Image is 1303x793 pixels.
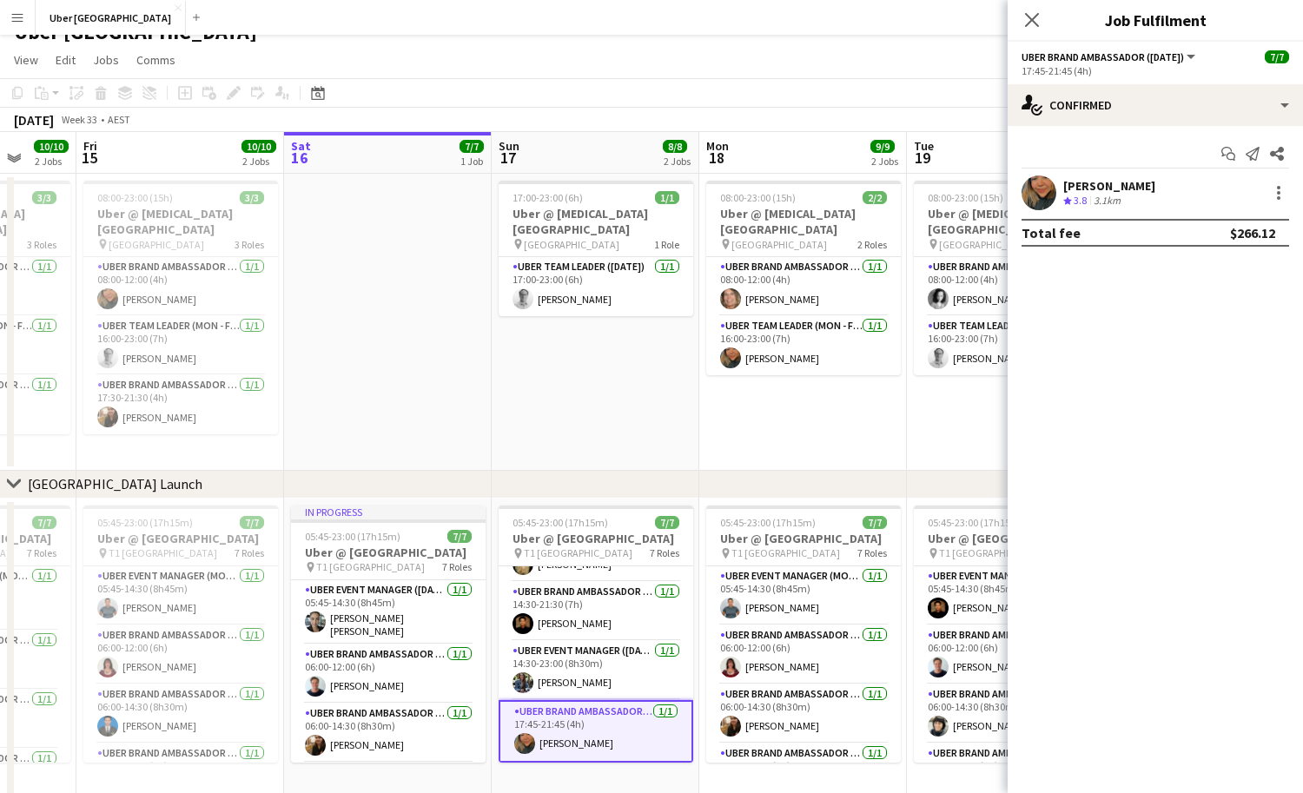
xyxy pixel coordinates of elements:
span: T1 [GEOGRAPHIC_DATA] [524,546,632,559]
div: Total fee [1022,224,1081,241]
span: Comms [136,52,175,68]
span: Sat [291,138,311,154]
app-card-role: UBER Brand Ambassador ([PERSON_NAME])1/106:00-12:00 (6h)[PERSON_NAME] [83,625,278,684]
span: 2/2 [863,191,887,204]
app-card-role: UBER Event Manager (Mon - Fri)1/105:45-14:30 (8h45m)[PERSON_NAME] [706,566,901,625]
span: 16 [288,148,311,168]
app-card-role: Uber Team Leader ([DATE])1/117:00-23:00 (6h)[PERSON_NAME] [499,257,693,316]
h3: Uber @ [MEDICAL_DATA][GEOGRAPHIC_DATA] [914,206,1108,237]
div: In progress05:45-23:00 (17h15m)7/7Uber @ [GEOGRAPHIC_DATA] T1 [GEOGRAPHIC_DATA]7 RolesUBER Event ... [291,506,486,763]
span: 3/3 [240,191,264,204]
span: 17:00-23:00 (6h) [513,191,583,204]
span: UBER Brand Ambassador (Sunday) [1022,50,1184,63]
div: 2 Jobs [664,155,691,168]
span: 7 Roles [857,546,887,559]
span: View [14,52,38,68]
span: 05:45-23:00 (17h15m) [97,516,193,529]
span: Sun [499,138,519,154]
span: 9/9 [870,140,895,153]
app-card-role: UBER Event Manager ([DATE])1/114:30-23:00 (8h30m)[PERSON_NAME] [499,641,693,700]
span: 10/10 [34,140,69,153]
app-card-role: Uber Team Leader (Mon - Fri)1/116:00-23:00 (7h)[PERSON_NAME] [706,316,901,375]
span: 08:00-23:00 (15h) [720,191,796,204]
span: [GEOGRAPHIC_DATA] [731,238,827,251]
span: Week 33 [57,113,101,126]
span: 7/7 [460,140,484,153]
h3: Uber @ [GEOGRAPHIC_DATA] [291,545,486,560]
app-card-role: UBER Brand Ambassador ([PERSON_NAME])1/106:00-14:30 (8h30m)[PERSON_NAME] [83,684,278,743]
div: [GEOGRAPHIC_DATA] Launch [28,475,202,492]
app-card-role: UBER Brand Ambassador ([DATE])1/106:00-12:00 (6h)[PERSON_NAME] [291,644,486,704]
span: T1 [GEOGRAPHIC_DATA] [939,546,1048,559]
app-card-role: UBER Brand Ambassador ([PERSON_NAME])1/106:00-14:30 (8h30m)[PERSON_NAME] [706,684,901,743]
h3: Uber @ [GEOGRAPHIC_DATA] [499,531,693,546]
app-job-card: 05:45-23:00 (17h15m)7/7Uber @ [GEOGRAPHIC_DATA] T1 [GEOGRAPHIC_DATA]7 Roles[PERSON_NAME] [PERSON_... [499,506,693,763]
span: 1 Role [654,238,679,251]
div: [DATE] [14,111,54,129]
app-card-role: UBER Brand Ambassador ([DATE])1/117:45-21:45 (4h)[PERSON_NAME] [499,700,693,763]
h3: Uber @ [MEDICAL_DATA][GEOGRAPHIC_DATA] [83,206,278,237]
span: [GEOGRAPHIC_DATA] [109,238,204,251]
span: 3 Roles [27,238,56,251]
app-job-card: 05:45-23:00 (17h15m)7/7Uber @ [GEOGRAPHIC_DATA] T1 [GEOGRAPHIC_DATA]7 RolesUBER Event Manager (Mo... [706,506,901,763]
span: 1/1 [655,191,679,204]
span: 7/7 [447,530,472,543]
span: Edit [56,52,76,68]
span: 18 [704,148,729,168]
app-card-role: UBER Brand Ambassador ([PERSON_NAME])1/106:00-12:00 (6h)[PERSON_NAME] [914,625,1108,684]
span: 15 [81,148,97,168]
a: View [7,49,45,71]
span: 7/7 [240,516,264,529]
span: 8/8 [663,140,687,153]
app-card-role: UBER Brand Ambassador ([DATE])1/114:30-21:30 (7h)[PERSON_NAME] [499,582,693,641]
app-card-role: UBER Brand Ambassador ([PERSON_NAME])1/106:00-12:00 (6h)[PERSON_NAME] [706,625,901,684]
div: 17:45-21:45 (4h) [1022,64,1289,77]
button: Uber [GEOGRAPHIC_DATA] [36,1,186,35]
h3: Uber @ [GEOGRAPHIC_DATA] [706,531,901,546]
div: AEST [108,113,130,126]
span: Jobs [93,52,119,68]
div: 05:45-23:00 (17h15m)7/7Uber @ [GEOGRAPHIC_DATA] T1 [GEOGRAPHIC_DATA]7 RolesUBER Event Manager (Mo... [914,506,1108,763]
app-card-role: UBER Brand Ambassador ([PERSON_NAME])1/108:00-12:00 (4h)[PERSON_NAME] [914,257,1108,316]
span: 7/7 [655,516,679,529]
div: 2 Jobs [242,155,275,168]
a: Comms [129,49,182,71]
span: 08:00-23:00 (15h) [97,191,173,204]
app-job-card: 08:00-23:00 (15h)2/2Uber @ [MEDICAL_DATA][GEOGRAPHIC_DATA] [GEOGRAPHIC_DATA]2 RolesUBER Brand Amb... [914,181,1108,375]
div: 3.1km [1090,194,1124,208]
div: In progress [291,506,486,519]
span: 10/10 [241,140,276,153]
span: Mon [706,138,729,154]
span: 7 Roles [442,560,472,573]
span: [GEOGRAPHIC_DATA] [939,238,1035,251]
span: 3.8 [1074,194,1087,207]
span: 05:45-23:00 (17h15m) [305,530,400,543]
app-card-role: UBER Brand Ambassador ([PERSON_NAME])1/108:00-12:00 (4h)[PERSON_NAME] [706,257,901,316]
span: Tue [914,138,934,154]
span: [GEOGRAPHIC_DATA] [524,238,619,251]
app-job-card: 05:45-23:00 (17h15m)7/7Uber @ [GEOGRAPHIC_DATA] T1 [GEOGRAPHIC_DATA]7 RolesUBER Event Manager (Mo... [83,506,278,763]
span: 7 Roles [235,546,264,559]
span: 05:45-23:00 (17h15m) [720,516,816,529]
app-card-role: UBER Brand Ambassador ([PERSON_NAME])1/106:00-14:30 (8h30m)[PERSON_NAME] [914,684,1108,743]
app-job-card: 17:00-23:00 (6h)1/1Uber @ [MEDICAL_DATA][GEOGRAPHIC_DATA] [GEOGRAPHIC_DATA]1 RoleUber Team Leader... [499,181,693,316]
app-card-role: UBER Brand Ambassador ([PERSON_NAME])1/117:30-21:30 (4h)[PERSON_NAME] [83,375,278,434]
div: [PERSON_NAME] [1063,178,1155,194]
span: 05:45-23:00 (17h15m) [928,516,1023,529]
button: UBER Brand Ambassador ([DATE]) [1022,50,1198,63]
span: 17 [496,148,519,168]
div: 2 Jobs [35,155,68,168]
span: 3 Roles [235,238,264,251]
div: 2 Jobs [871,155,898,168]
app-card-role: UBER Event Manager (Mon - Fri)1/105:45-14:30 (8h45m)[PERSON_NAME] [83,566,278,625]
h3: Job Fulfilment [1008,9,1303,31]
span: 7 Roles [27,546,56,559]
app-card-role: Uber Team Leader (Mon - Fri)1/116:00-23:00 (7h)[PERSON_NAME] [914,316,1108,375]
div: 08:00-23:00 (15h)3/3Uber @ [MEDICAL_DATA][GEOGRAPHIC_DATA] [GEOGRAPHIC_DATA]3 RolesUBER Brand Amb... [83,181,278,434]
app-card-role: UBER Event Manager ([DATE])1/105:45-14:30 (8h45m)[PERSON_NAME] [PERSON_NAME] [291,580,486,644]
